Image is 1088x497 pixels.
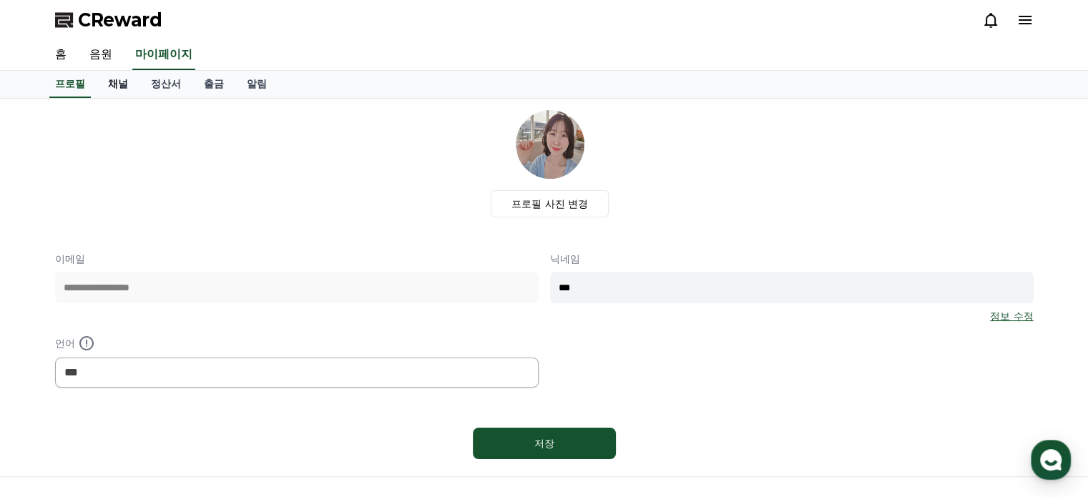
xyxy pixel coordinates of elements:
a: 정산서 [139,71,192,98]
a: 채널 [97,71,139,98]
span: 설정 [221,400,238,411]
a: 설정 [185,378,275,414]
a: 음원 [78,40,124,70]
div: 저장 [501,436,587,451]
a: 알림 [235,71,278,98]
p: 닉네임 [550,252,1034,266]
a: 홈 [4,378,94,414]
a: 홈 [44,40,78,70]
span: CReward [78,9,162,31]
img: profile_image [516,110,584,179]
a: 정보 수정 [990,309,1033,323]
p: 이메일 [55,252,539,266]
label: 프로필 사진 변경 [491,190,609,217]
span: 대화 [131,400,148,412]
a: 대화 [94,378,185,414]
p: 언어 [55,335,539,352]
a: 마이페이지 [132,40,195,70]
a: 출금 [192,71,235,98]
button: 저장 [473,428,616,459]
a: 프로필 [49,71,91,98]
a: CReward [55,9,162,31]
span: 홈 [45,400,54,411]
